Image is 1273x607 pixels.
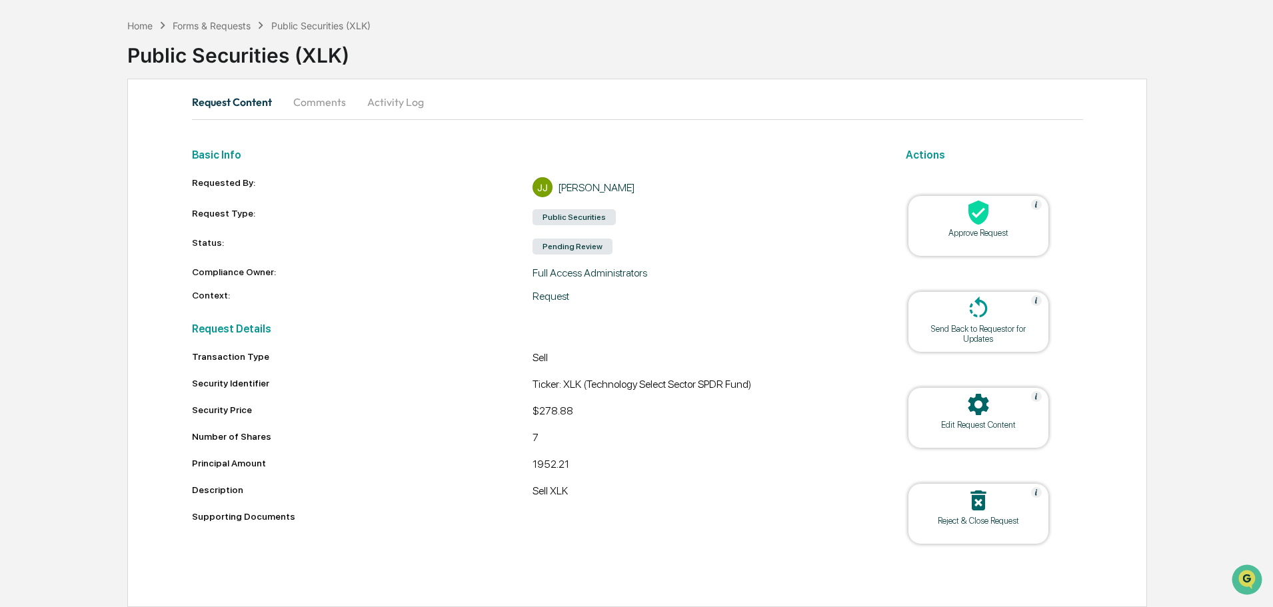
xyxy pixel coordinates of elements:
[94,225,161,236] a: Powered byPylon
[533,378,874,394] div: Ticker: XLK (Technology Select Sector SPDR Fund)
[1031,199,1042,210] img: Help
[127,20,153,31] div: Home
[13,169,24,180] div: 🖐️
[533,431,874,447] div: 7
[97,169,107,180] div: 🗄️
[533,267,874,279] div: Full Access Administrators
[906,149,1083,161] h2: Actions
[192,237,533,256] div: Status:
[45,115,169,126] div: We're available if you need us!
[8,188,89,212] a: 🔎Data Lookup
[13,102,37,126] img: 1746055101610-c473b297-6a78-478c-a979-82029cc54cd1
[918,324,1038,344] div: Send Back to Requestor for Updates
[1031,391,1042,402] img: Help
[192,431,533,442] div: Number of Shares
[533,290,874,303] div: Request
[192,290,533,303] div: Context:
[192,267,533,279] div: Compliance Owner:
[533,209,616,225] div: Public Securities
[133,226,161,236] span: Pylon
[918,228,1038,238] div: Approve Request
[192,351,533,362] div: Transaction Type
[533,351,874,367] div: Sell
[110,168,165,181] span: Attestations
[27,168,86,181] span: Preclearance
[533,484,874,500] div: Sell XLK
[918,516,1038,526] div: Reject & Close Request
[558,181,635,194] div: [PERSON_NAME]
[13,28,243,49] p: How can we help?
[192,404,533,415] div: Security Price
[1031,295,1042,306] img: Help
[27,193,84,207] span: Data Lookup
[271,20,371,31] div: Public Securities (XLK)
[192,511,874,522] div: Supporting Documents
[1031,487,1042,498] img: Help
[127,33,1273,67] div: Public Securities (XLK)
[192,458,533,468] div: Principal Amount
[357,86,435,118] button: Activity Log
[192,86,1083,118] div: secondary tabs example
[192,322,874,335] h2: Request Details
[192,208,533,227] div: Request Type:
[192,86,283,118] button: Request Content
[533,404,874,420] div: $278.88
[8,163,91,187] a: 🖐️Preclearance
[91,163,171,187] a: 🗄️Attestations
[533,239,613,255] div: Pending Review
[1230,563,1266,599] iframe: Open customer support
[192,149,874,161] h2: Basic Info
[13,195,24,205] div: 🔎
[45,102,219,115] div: Start new chat
[227,106,243,122] button: Start new chat
[192,378,533,388] div: Security Identifier
[533,177,553,197] div: JJ
[533,458,874,474] div: 1952.21
[192,177,533,197] div: Requested By:
[918,420,1038,430] div: Edit Request Content
[173,20,251,31] div: Forms & Requests
[192,484,533,495] div: Description
[283,86,357,118] button: Comments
